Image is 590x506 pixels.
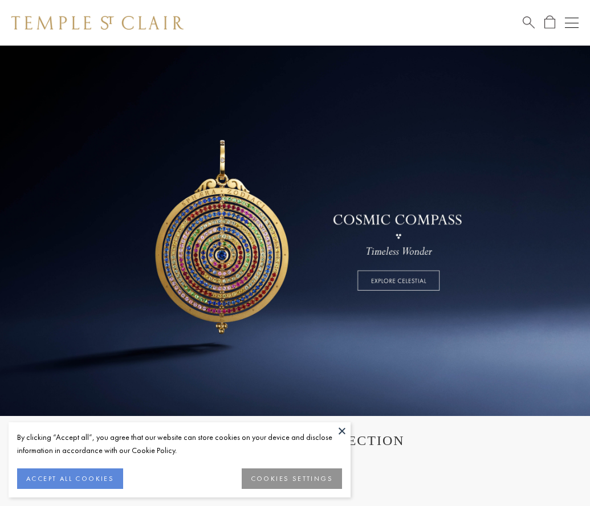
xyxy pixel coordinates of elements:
button: COOKIES SETTINGS [242,468,342,489]
div: By clicking “Accept all”, you agree that our website can store cookies on your device and disclos... [17,431,342,457]
img: Temple St. Clair [11,16,184,30]
button: Open navigation [565,16,579,30]
a: Search [523,15,535,30]
a: Open Shopping Bag [544,15,555,30]
button: ACCEPT ALL COOKIES [17,468,123,489]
